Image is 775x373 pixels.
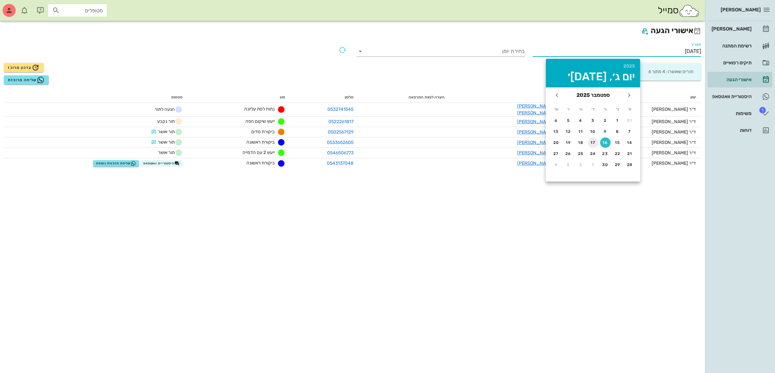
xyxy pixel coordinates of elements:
div: ד״ר [PERSON_NAME] [605,118,696,125]
label: תאריך [691,42,701,47]
a: [PERSON_NAME] [708,21,772,37]
div: ד״ר [PERSON_NAME] [605,149,696,156]
button: 14 [625,137,635,148]
span: תג [759,107,766,113]
span: תור אושר [150,138,183,146]
a: [PERSON_NAME] [PERSON_NAME] [517,103,554,116]
span: ביקורת ראשונה [246,160,275,166]
button: 1 [588,160,598,170]
th: סטטוס [4,92,188,103]
div: 18 [575,140,586,145]
button: חודש הבא [551,89,563,101]
a: אישורי הגעה [708,72,772,87]
button: 28 [625,160,635,170]
span: נתוח לסת עליונה [244,106,275,112]
button: 19 [563,137,574,148]
div: 7 [625,129,635,134]
div: בחירת יומן [356,46,525,57]
div: יום ג׳, [DATE]׳ [551,71,635,82]
div: 1 [588,162,598,167]
div: 23 [600,151,611,156]
button: 30 [600,160,611,170]
div: 11 [575,129,586,134]
th: סוג [188,92,290,103]
span: שליחה מרוכזת [8,76,45,84]
div: 30 [600,162,611,167]
div: 26 [563,151,574,156]
span: שליחת תזכורת נוספת [96,161,136,166]
div: 24 [588,151,598,156]
button: 4 [551,160,561,170]
div: 27 [551,151,561,156]
div: ד״ר [PERSON_NAME] [605,129,696,135]
button: 29 [612,160,623,170]
a: 0543137048 [327,161,353,166]
button: 13 [551,126,561,137]
button: 22 [612,148,623,159]
div: 10 [588,129,598,134]
button: 9 [600,126,611,137]
button: 12 [563,126,574,137]
button: 8 [612,126,623,137]
div: 20 [551,140,561,145]
a: תגמשימות [708,106,772,121]
button: היסטוריית וואטסאפ [140,160,183,167]
a: [PERSON_NAME] [517,150,554,156]
div: 12 [563,129,574,134]
a: [PERSON_NAME] [517,161,554,166]
div: 17 [588,140,598,145]
div: 4 [575,118,586,123]
th: ש׳ [550,104,562,115]
div: דוחות [710,128,752,133]
a: דוחות [708,122,772,138]
a: היסטוריית וואטסאפ [708,89,772,104]
div: 21 [625,151,635,156]
div: רשימת המתנה [710,43,752,48]
div: תורים שאושרו: 4 מתוך 6 [606,63,699,81]
button: שליחה מרוכזת [4,75,49,84]
button: 21 [625,148,635,159]
th: יומן [600,92,701,103]
button: 31 [625,115,635,126]
div: משימות [710,111,752,116]
span: [PERSON_NAME] [721,7,761,13]
button: 17 [588,137,598,148]
button: 24 [588,148,598,159]
button: 25 [575,148,586,159]
button: 23 [600,148,611,159]
a: 0533652605 [327,140,353,145]
button: 2 [575,160,586,170]
button: 11 [575,126,586,137]
div: 4 [551,162,561,167]
button: 15 [612,137,623,148]
div: ד״ר [PERSON_NAME] [605,139,696,146]
div: 8 [612,129,623,134]
span: ייעוץ שיקום הפה [245,119,275,124]
span: טלפון [345,95,353,99]
span: ביקורת ראשונה [246,139,275,145]
button: 18 [575,137,586,148]
div: 2 [600,118,611,123]
span: תור אושר [150,128,183,136]
div: ד״ר [PERSON_NAME] [605,160,696,167]
a: [PERSON_NAME] [517,119,554,124]
div: 2025 [551,64,635,69]
button: חודש שעבר [623,89,635,101]
button: 3 [588,115,598,126]
div: תיקים רפואיים [710,60,752,65]
div: ד״ר [PERSON_NAME] [605,106,696,113]
button: 2 [600,115,611,126]
div: 29 [612,162,623,167]
div: [PERSON_NAME] [710,26,752,32]
div: 6 [551,118,561,123]
a: 0532741545 [327,107,353,112]
a: 0522261817 [328,119,353,124]
th: א׳ [624,104,636,115]
span: הערה לצוות המרפאה [408,95,445,99]
a: [PERSON_NAME] [517,129,554,135]
th: ב׳ [612,104,624,115]
th: ד׳ [587,104,599,115]
div: 19 [563,140,574,145]
span: סוג [280,95,285,99]
h2: אישורי הגעה [4,25,701,37]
